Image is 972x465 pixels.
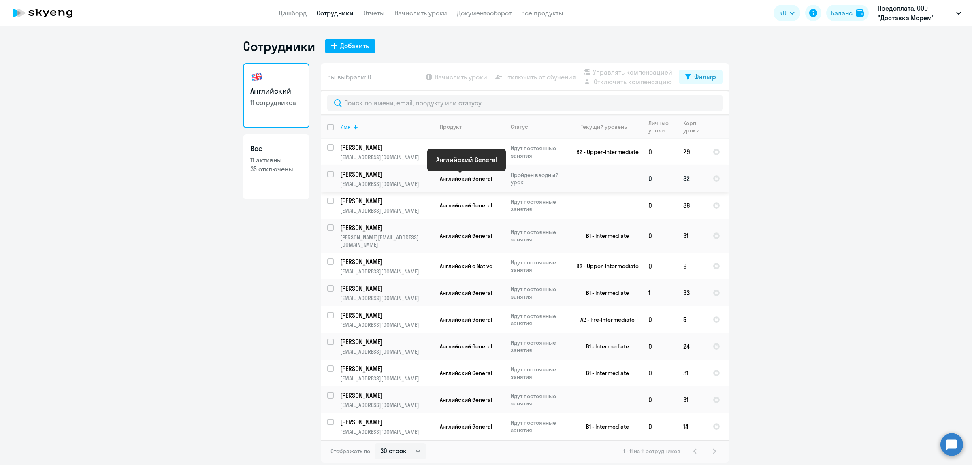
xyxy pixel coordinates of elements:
[642,279,677,306] td: 1
[340,257,433,266] a: [PERSON_NAME]
[677,139,706,165] td: 29
[623,448,680,455] span: 1 - 11 из 11 сотрудников
[340,207,433,214] p: [EMAIL_ADDRESS][DOMAIN_NAME]
[340,143,432,152] p: [PERSON_NAME]
[874,3,965,23] button: Предоплата, ООО "Доставка Морем"
[694,72,716,81] div: Фильтр
[567,360,642,386] td: B1 - Intermediate
[642,306,677,333] td: 0
[648,119,669,134] div: Личные уроки
[340,348,433,355] p: [EMAIL_ADDRESS][DOMAIN_NAME]
[327,72,371,82] span: Вы выбрали: 0
[340,223,432,232] p: [PERSON_NAME]
[340,223,433,232] a: [PERSON_NAME]
[340,337,433,346] a: [PERSON_NAME]
[330,448,371,455] span: Отображать по:
[340,418,433,427] a: [PERSON_NAME]
[779,8,787,18] span: RU
[677,306,706,333] td: 5
[340,180,433,188] p: [EMAIL_ADDRESS][DOMAIN_NAME]
[573,123,642,130] div: Текущий уровень
[642,139,677,165] td: 0
[677,192,706,219] td: 36
[567,306,642,333] td: A2 - Pre-Intermediate
[440,123,462,130] div: Продукт
[642,413,677,440] td: 0
[243,134,309,199] a: Все11 активны35 отключены
[340,375,433,382] p: [EMAIL_ADDRESS][DOMAIN_NAME]
[340,294,433,302] p: [EMAIL_ADDRESS][DOMAIN_NAME]
[677,253,706,279] td: 6
[250,143,302,154] h3: Все
[340,170,433,179] a: [PERSON_NAME]
[567,219,642,253] td: B1 - Intermediate
[677,219,706,253] td: 31
[677,360,706,386] td: 31
[340,123,433,130] div: Имя
[521,9,563,17] a: Все продукты
[340,196,433,205] a: [PERSON_NAME]
[340,391,432,400] p: [PERSON_NAME]
[440,262,492,270] span: Английский с Native
[243,63,309,128] a: Английский11 сотрудников
[440,123,504,130] div: Продукт
[340,257,432,266] p: [PERSON_NAME]
[511,366,566,380] p: Идут постоянные занятия
[642,192,677,219] td: 0
[340,154,433,161] p: [EMAIL_ADDRESS][DOMAIN_NAME]
[677,279,706,306] td: 33
[642,360,677,386] td: 0
[440,316,492,323] span: Английский General
[677,386,706,413] td: 31
[511,123,528,130] div: Статус
[642,386,677,413] td: 0
[440,148,492,156] span: Английский с Native
[677,413,706,440] td: 14
[683,119,699,134] div: Корп. уроки
[511,123,566,130] div: Статус
[340,234,433,248] p: [PERSON_NAME][EMAIL_ADDRESS][DOMAIN_NAME]
[567,333,642,360] td: B1 - Intermediate
[511,419,566,434] p: Идут постоянные занятия
[340,401,433,409] p: [EMAIL_ADDRESS][DOMAIN_NAME]
[340,284,432,293] p: [PERSON_NAME]
[317,9,354,17] a: Сотрудники
[567,139,642,165] td: B2 - Upper-Intermediate
[440,343,492,350] span: Английский General
[511,228,566,243] p: Идут постоянные занятия
[826,5,869,21] button: Балансbalance
[511,198,566,213] p: Идут постоянные занятия
[642,165,677,192] td: 0
[831,8,853,18] div: Баланс
[679,70,723,84] button: Фильтр
[648,119,676,134] div: Личные уроки
[774,5,800,21] button: RU
[642,253,677,279] td: 0
[394,9,447,17] a: Начислить уроки
[440,232,492,239] span: Английский General
[340,284,433,293] a: [PERSON_NAME]
[340,268,433,275] p: [EMAIL_ADDRESS][DOMAIN_NAME]
[581,123,627,130] div: Текущий уровень
[340,170,432,179] p: [PERSON_NAME]
[677,165,706,192] td: 32
[511,392,566,407] p: Идут постоянные занятия
[340,418,432,427] p: [PERSON_NAME]
[436,155,497,164] div: Английский General
[340,311,433,320] a: [PERSON_NAME]
[878,3,953,23] p: Предоплата, ООО "Доставка Морем"
[340,196,432,205] p: [PERSON_NAME]
[340,428,433,435] p: [EMAIL_ADDRESS][DOMAIN_NAME]
[642,219,677,253] td: 0
[511,145,566,159] p: Идут постоянные занятия
[440,423,492,430] span: Английский General
[340,391,433,400] a: [PERSON_NAME]
[440,369,492,377] span: Английский General
[440,396,492,403] span: Английский General
[250,98,302,107] p: 11 сотрудников
[243,38,315,54] h1: Сотрудники
[683,119,706,134] div: Корп. уроки
[340,311,432,320] p: [PERSON_NAME]
[340,123,351,130] div: Имя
